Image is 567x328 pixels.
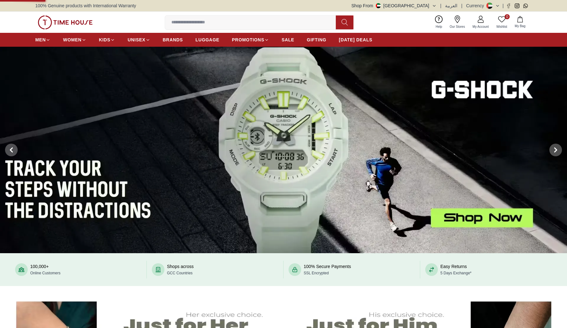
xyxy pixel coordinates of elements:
[515,3,519,8] a: Instagram
[163,37,183,43] span: BRANDS
[446,14,469,30] a: Our Stores
[38,15,93,29] img: ...
[339,34,372,45] a: [DATE] DEALS
[447,24,467,29] span: Our Stores
[167,271,192,275] span: GCC Countries
[30,263,60,276] div: 100,000+
[440,271,472,275] span: 5 Days Exchange*
[432,14,446,30] a: Help
[167,263,194,276] div: Shops across
[196,37,220,43] span: LUGGAGE
[445,3,457,9] button: العربية
[232,34,269,45] a: PROMOTIONS
[232,37,264,43] span: PROMOTIONS
[128,37,145,43] span: UNISEX
[282,34,294,45] a: SALE
[196,34,220,45] a: LUGGAGE
[512,24,528,28] span: My Bag
[352,3,437,9] button: Shop From[GEOGRAPHIC_DATA]
[99,37,110,43] span: KIDS
[506,3,511,8] a: Facebook
[511,15,529,30] button: My Bag
[502,3,504,9] span: |
[163,34,183,45] a: BRANDS
[99,34,115,45] a: KIDS
[339,37,372,43] span: [DATE] DEALS
[304,263,351,276] div: 100% Secure Payments
[440,3,442,9] span: |
[433,24,445,29] span: Help
[128,34,150,45] a: UNISEX
[505,14,510,19] span: 0
[493,14,511,30] a: 0Wishlist
[63,37,82,43] span: WOMEN
[35,34,50,45] a: MEN
[63,34,86,45] a: WOMEN
[35,37,46,43] span: MEN
[494,24,510,29] span: Wishlist
[376,3,381,8] img: United Arab Emirates
[30,271,60,275] span: Online Customers
[282,37,294,43] span: SALE
[470,24,491,29] span: My Account
[307,34,326,45] a: GIFTING
[440,263,472,276] div: Easy Returns
[461,3,462,9] span: |
[35,3,136,9] span: 100% Genuine products with International Warranty
[304,271,329,275] span: SSL Encrypted
[523,3,528,8] a: Whatsapp
[466,3,487,9] div: Currency
[307,37,326,43] span: GIFTING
